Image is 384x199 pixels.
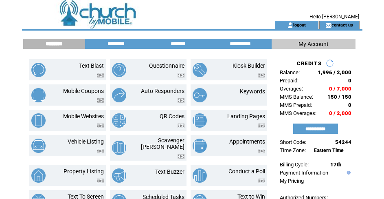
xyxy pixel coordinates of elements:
[314,148,344,153] span: Eastern Time
[193,168,207,183] img: conduct-a-poll.png
[280,147,306,153] span: Time Zone:
[335,139,351,145] span: 54244
[287,22,293,29] img: account_icon.gif
[258,149,265,153] img: video.png
[79,62,104,69] a: Text Blast
[327,94,351,100] span: 150 / 150
[149,62,184,69] a: Questionnaire
[348,77,351,84] span: 0
[68,138,104,145] a: Vehicle Listing
[280,102,312,108] span: MMS Prepaid:
[228,168,265,175] a: Conduct a Poll
[193,113,207,128] img: landing-pages.png
[280,77,298,84] span: Prepaid:
[160,113,184,119] a: QR Codes
[280,69,300,75] span: Balance:
[325,22,331,29] img: contact_us_icon.gif
[227,113,265,119] a: Landing Pages
[141,137,184,150] a: Scavenger [PERSON_NAME]
[112,141,126,155] img: scavenger-hunt.png
[63,113,104,119] a: Mobile Websites
[97,179,104,183] img: video.png
[31,63,46,77] img: text-blast.png
[330,161,341,168] span: 17th
[97,73,104,77] img: video.png
[64,168,104,175] a: Property Listing
[240,88,265,95] a: Keywords
[31,139,46,153] img: vehicle-listing.png
[97,149,104,153] img: video.png
[233,62,265,69] a: Kiosk Builder
[258,124,265,128] img: video.png
[31,113,46,128] img: mobile-websites.png
[112,88,126,102] img: auto-responders.png
[112,113,126,128] img: qr-codes.png
[31,168,46,183] img: property-listing.png
[280,110,316,116] span: MMS Overages:
[229,138,265,145] a: Appointments
[193,139,207,153] img: appointments.png
[331,22,353,27] a: contact us
[280,86,303,92] span: Overages:
[280,161,309,168] span: Billing Cycle:
[348,102,351,108] span: 0
[193,63,207,77] img: kiosk-builder.png
[280,178,304,184] a: My Pricing
[293,22,306,27] a: logout
[155,168,184,175] a: Text Buzzer
[298,41,329,47] span: My Account
[329,110,351,116] span: 0 / 2,000
[193,88,207,102] img: keywords.png
[178,98,184,103] img: video.png
[318,69,351,75] span: 1,996 / 2,000
[280,139,306,145] span: Short Code:
[329,86,351,92] span: 0 / 7,000
[63,88,104,94] a: Mobile Coupons
[178,73,184,77] img: video.png
[31,88,46,102] img: mobile-coupons.png
[97,98,104,103] img: video.png
[345,171,351,175] img: help.gif
[258,179,265,183] img: video.png
[97,124,104,128] img: video.png
[309,14,359,20] span: Hello [PERSON_NAME]
[112,168,126,183] img: text-buzzer.png
[258,73,265,77] img: video.png
[178,124,184,128] img: video.png
[280,170,328,176] a: Payment Information
[297,60,322,66] span: CREDITS
[112,63,126,77] img: questionnaire.png
[178,154,184,159] img: video.png
[280,94,313,100] span: MMS Balance:
[141,88,184,94] a: Auto Responders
